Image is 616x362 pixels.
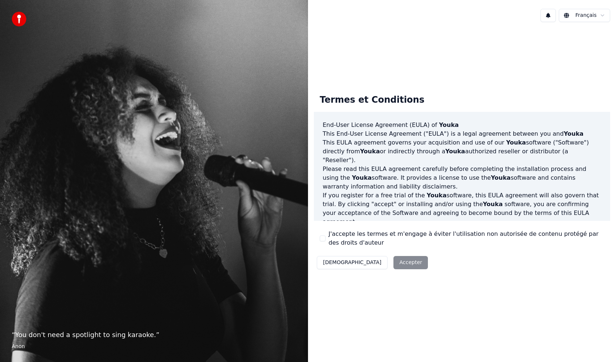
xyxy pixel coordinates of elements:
span: Youka [360,148,380,155]
span: Youka [506,139,526,146]
label: J'accepte les termes et m'engage à éviter l'utilisation non autorisée de contenu protégé par des ... [329,230,604,247]
img: youka [12,12,26,26]
span: Youka [483,201,503,208]
div: Termes et Conditions [314,88,430,112]
p: “ You don't need a spotlight to sing karaoke. ” [12,330,296,340]
span: Youka [352,174,372,181]
span: Youka [491,174,511,181]
footer: Anon [12,343,296,350]
span: Youka [564,130,583,137]
p: This EULA agreement governs your acquisition and use of our software ("Software") directly from o... [323,138,601,165]
p: This End-User License Agreement ("EULA") is a legal agreement between you and [323,129,601,138]
button: [DEMOGRAPHIC_DATA] [317,256,388,269]
p: Please read this EULA agreement carefully before completing the installation process and using th... [323,165,601,191]
span: Youka [427,192,447,199]
span: Youka [439,121,459,128]
p: If you register for a free trial of the software, this EULA agreement will also govern that trial... [323,191,601,226]
h3: End-User License Agreement (EULA) of [323,121,601,129]
span: Youka [445,148,465,155]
